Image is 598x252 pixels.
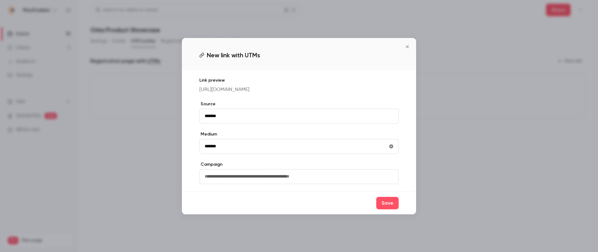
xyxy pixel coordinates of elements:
span: New link with UTMs [207,50,260,60]
label: Campaign [199,161,399,168]
button: Close [401,40,414,53]
p: [URL][DOMAIN_NAME] [199,86,399,93]
label: Source [199,101,399,107]
button: Save [376,197,399,209]
button: utmMedium [386,141,396,151]
p: Link preview [199,77,399,83]
label: Medium [199,131,399,137]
